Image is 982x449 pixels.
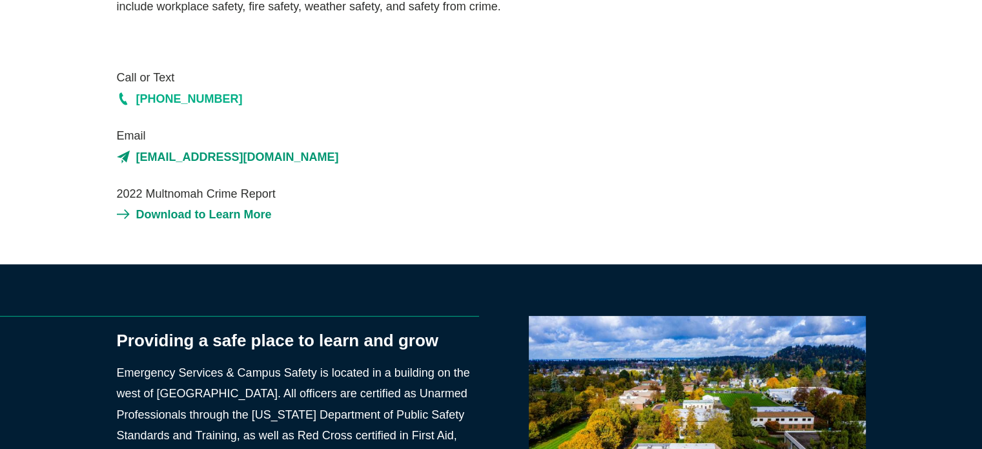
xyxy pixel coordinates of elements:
span: Call or Text [117,67,608,88]
a: [PHONE_NUMBER] [117,89,608,109]
span: 2022 Multnomah Crime Report [117,183,608,204]
h4: Providing a safe place to learn and grow [117,329,479,352]
a: Download to Learn More [117,204,608,225]
a: [EMAIL_ADDRESS][DOMAIN_NAME] [117,147,608,167]
span: Email [117,125,608,146]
